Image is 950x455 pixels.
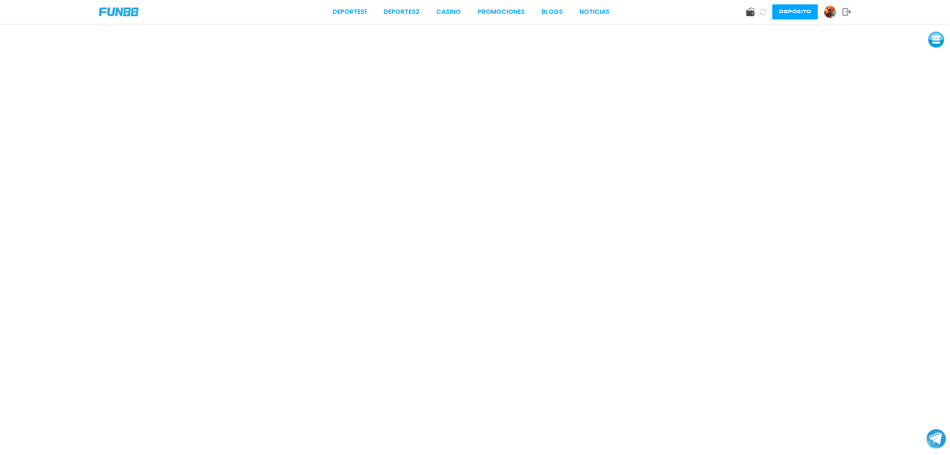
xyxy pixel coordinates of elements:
a: NOTICIAS [579,7,610,17]
a: CASINO [436,7,461,17]
a: Deportes2 [384,7,420,17]
a: Avatar [824,6,842,18]
button: Depósito [772,4,818,19]
a: BLOGS [541,7,563,17]
img: Company Logo [99,8,139,16]
a: Promociones [478,7,525,17]
button: Join telegram channel [926,428,946,449]
a: Deportes1 [332,7,367,17]
img: Avatar [824,6,836,18]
